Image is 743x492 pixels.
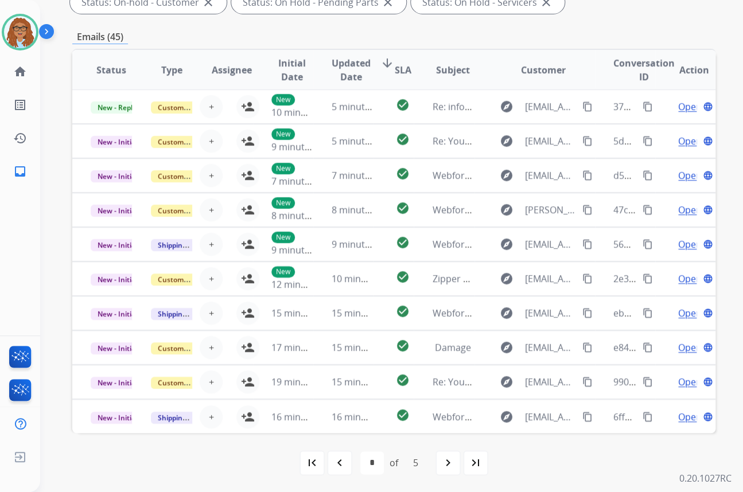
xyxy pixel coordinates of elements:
mat-icon: explore [500,203,514,217]
span: Customer Support [151,377,225,389]
mat-icon: content_copy [643,239,653,249]
mat-icon: explore [500,410,514,424]
span: 15 minutes ago [332,376,398,388]
mat-icon: content_copy [643,205,653,215]
span: Webform from [EMAIL_ADDRESS][DOMAIN_NAME] on [DATE] [432,307,692,319]
mat-icon: person_add [241,272,255,286]
p: New [271,232,295,243]
span: Open [678,237,702,251]
span: Re: Your shipping protection plan has been successfully canceled [432,376,714,388]
mat-icon: navigate_next [441,456,455,470]
span: Open [678,306,702,320]
span: Re: Your Bed Bath & Beyond virtual card is here [432,135,637,147]
p: New [271,197,295,209]
mat-icon: content_copy [582,170,593,181]
span: Shipping Protection [151,239,229,251]
span: [PERSON_NAME][EMAIL_ADDRESS][DOMAIN_NAME] [525,203,576,217]
p: Emails (45) [72,30,128,44]
span: Initial Date [271,56,313,84]
mat-icon: content_copy [582,274,593,284]
span: Assignee [212,63,252,77]
mat-icon: explore [500,375,514,389]
span: Open [678,169,702,182]
mat-icon: content_copy [582,136,593,146]
span: SLA [394,63,411,77]
button: + [200,405,223,428]
p: 0.20.1027RC [679,471,732,485]
mat-icon: navigate_before [333,456,347,470]
span: 12 minutes ago [271,278,338,291]
mat-icon: content_copy [582,412,593,422]
span: 15 minutes ago [332,307,398,319]
span: 10 minutes ago [332,272,398,285]
span: Webform from [EMAIL_ADDRESS][DOMAIN_NAME] on [DATE] [432,169,692,182]
span: 9 minutes ago [271,244,333,256]
button: + [200,233,223,256]
span: Customer Support [151,274,225,286]
mat-icon: check_circle [396,339,410,353]
span: + [209,306,214,320]
span: 8 minutes ago [271,209,333,222]
span: Customer Support [151,170,225,182]
span: 9 minutes ago [271,140,333,153]
span: Webform from [EMAIL_ADDRESS][DOMAIN_NAME] on [DATE] [432,411,692,423]
mat-icon: language [703,274,713,284]
mat-icon: check_circle [396,236,410,249]
button: + [200,130,223,153]
span: New - Initial [91,205,144,217]
span: 17 minutes ago [271,341,338,354]
span: New - Initial [91,308,144,320]
span: Customer Support [151,101,225,114]
mat-icon: content_copy [643,170,653,181]
mat-icon: content_copy [643,412,653,422]
p: New [271,128,295,140]
span: Subject [436,63,470,77]
span: 10 minutes ago [271,106,338,119]
span: Open [678,375,702,389]
span: Customer [521,63,566,77]
span: Re: information validation [432,100,544,113]
mat-icon: content_copy [582,205,593,215]
mat-icon: person_add [241,410,255,424]
span: [EMAIL_ADDRESS][DOMAIN_NAME] [525,410,576,424]
mat-icon: content_copy [643,101,653,112]
mat-icon: person_add [241,100,255,114]
span: 5 minutes ago [332,135,393,147]
button: + [200,198,223,221]
div: 5 [404,451,427,474]
span: [EMAIL_ADDRESS][DOMAIN_NAME] [525,341,576,354]
span: [EMAIL_ADDRESS][DOMAIN_NAME] [525,375,576,389]
span: Shipping Protection [151,308,229,320]
mat-icon: person_add [241,203,255,217]
p: New [271,163,295,174]
span: New - Initial [91,239,144,251]
mat-icon: language [703,412,713,422]
span: 19 minutes ago [271,376,338,388]
mat-icon: last_page [469,456,483,470]
span: Open [678,341,702,354]
span: + [209,134,214,148]
span: Open [678,134,702,148]
mat-icon: content_copy [582,101,593,112]
mat-icon: explore [500,341,514,354]
mat-icon: explore [500,100,514,114]
mat-icon: content_copy [643,342,653,353]
span: Open [678,410,702,424]
span: + [209,100,214,114]
mat-icon: explore [500,134,514,148]
span: Customer Support [151,205,225,217]
span: [EMAIL_ADDRESS][DOMAIN_NAME] [525,100,576,114]
span: Zipper Not broke BUT won't zip back up...Please Help, [432,272,663,285]
span: Customer Support [151,342,225,354]
mat-icon: content_copy [582,308,593,318]
span: Open [678,203,702,217]
img: avatar [4,16,36,48]
mat-icon: history [13,131,27,145]
p: New [271,94,295,106]
mat-icon: check_circle [396,132,410,146]
mat-icon: person_add [241,134,255,148]
mat-icon: explore [500,306,514,320]
mat-icon: check_circle [396,167,410,181]
span: Damage [435,341,471,354]
span: 15 minutes ago [332,341,398,354]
